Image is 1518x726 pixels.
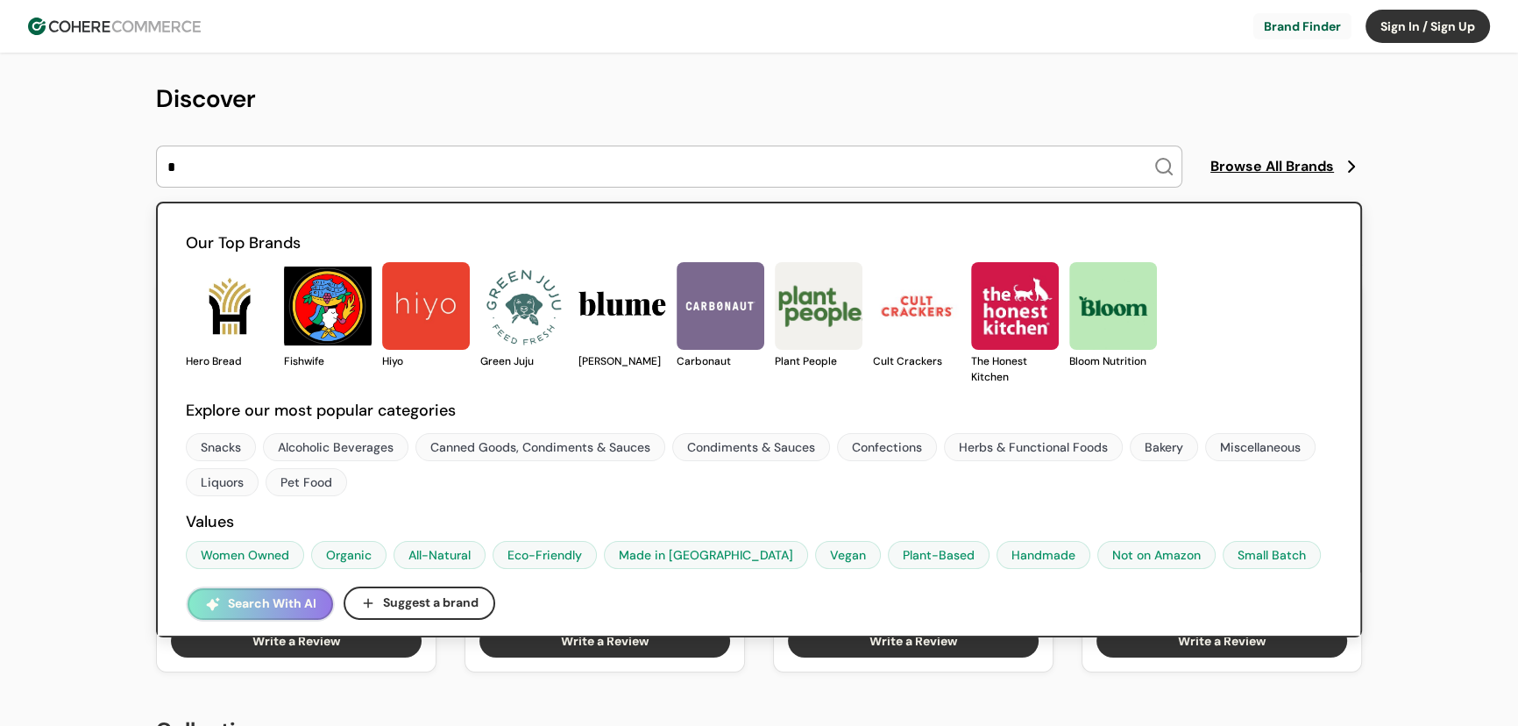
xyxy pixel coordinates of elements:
[888,541,990,569] a: Plant-Based
[344,587,495,620] button: Suggest a brand
[830,546,866,565] div: Vegan
[837,433,937,461] a: Confections
[201,546,289,565] div: Women Owned
[263,433,408,461] a: Alcoholic Beverages
[326,546,372,565] div: Organic
[1210,156,1362,177] a: Browse All Brands
[186,510,1332,534] h2: Values
[507,546,582,565] div: Eco-Friendly
[604,541,808,569] a: Made in [GEOGRAPHIC_DATA]
[1238,546,1306,565] div: Small Batch
[278,438,394,457] div: Alcoholic Beverages
[430,438,650,457] div: Canned Goods, Condiments & Sauces
[156,82,256,115] span: Discover
[944,433,1123,461] a: Herbs & Functional Foods
[28,18,201,35] img: Cohere Logo
[1011,546,1075,565] div: Handmade
[672,433,830,461] a: Condiments & Sauces
[619,546,793,565] div: Made in [GEOGRAPHIC_DATA]
[493,541,597,569] a: Eco-Friendly
[852,438,922,457] div: Confections
[201,473,244,492] div: Liquors
[1220,438,1301,457] div: Miscellaneous
[186,433,256,461] a: Snacks
[266,468,347,496] a: Pet Food
[1205,433,1316,461] a: Miscellaneous
[201,438,241,457] div: Snacks
[186,231,1332,255] h2: Our Top Brands
[311,541,387,569] a: Organic
[1223,541,1321,569] a: Small Batch
[1096,624,1347,658] button: Write a Review
[1145,438,1183,457] div: Bakery
[1097,541,1216,569] a: Not on Amazon
[687,438,815,457] div: Condiments & Sauces
[280,473,332,492] div: Pet Food
[1112,546,1201,565] div: Not on Amazon
[903,546,975,565] div: Plant-Based
[188,588,333,620] button: Search With AI
[408,546,471,565] div: All-Natural
[186,399,1332,423] h2: Explore our most popular categories
[1210,156,1334,177] span: Browse All Brands
[171,624,422,658] button: Write a Review
[415,433,665,461] a: Canned Goods, Condiments & Sauces
[186,541,304,569] a: Women Owned
[788,624,1039,658] button: Write a Review
[186,468,259,496] a: Liquors
[997,541,1090,569] a: Handmade
[815,541,881,569] a: Vegan
[959,438,1108,457] div: Herbs & Functional Foods
[479,624,730,658] button: Write a Review
[394,541,486,569] a: All-Natural
[1365,10,1490,43] button: Sign In / Sign Up
[1130,433,1198,461] a: Bakery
